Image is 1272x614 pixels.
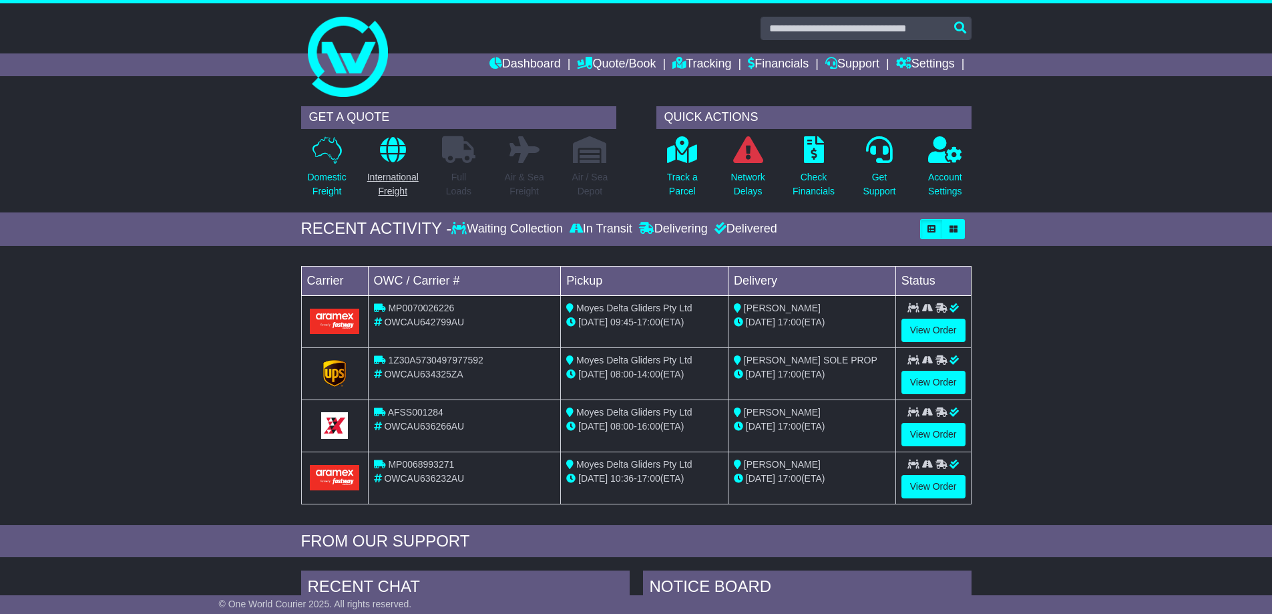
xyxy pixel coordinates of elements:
[384,473,464,484] span: OWCAU636232AU
[637,317,660,327] span: 17:00
[561,266,728,295] td: Pickup
[744,407,821,418] span: [PERSON_NAME]
[927,136,963,206] a: AccountSettings
[637,369,660,379] span: 14:00
[578,421,608,432] span: [DATE]
[863,170,895,198] p: Get Support
[656,106,972,129] div: QUICK ACTIONS
[384,421,464,432] span: OWCAU636266AU
[610,421,634,432] span: 08:00
[793,170,835,198] p: Check Financials
[321,412,348,439] img: GetCarrierServiceLogo
[746,421,775,432] span: [DATE]
[566,472,722,486] div: - (ETA)
[896,53,955,76] a: Settings
[219,599,412,609] span: © One World Courier 2025. All rights reserved.
[576,303,692,313] span: Moyes Delta Gliders Pty Ltd
[566,315,722,329] div: - (ETA)
[451,222,566,237] div: Waiting Collection
[367,136,419,206] a: InternationalFreight
[667,170,698,198] p: Track a Parcel
[577,53,656,76] a: Quote/Book
[778,317,801,327] span: 17:00
[901,319,966,342] a: View Order
[666,136,698,206] a: Track aParcel
[310,465,360,490] img: Aramex.png
[825,53,879,76] a: Support
[792,136,835,206] a: CheckFinancials
[442,170,475,198] p: Full Loads
[711,222,777,237] div: Delivered
[572,170,608,198] p: Air / Sea Depot
[388,459,454,470] span: MP0068993271
[578,369,608,379] span: [DATE]
[636,222,711,237] div: Delivering
[301,532,972,551] div: FROM OUR SUPPORT
[928,170,962,198] p: Account Settings
[301,106,616,129] div: GET A QUOTE
[901,475,966,498] a: View Order
[748,53,809,76] a: Financials
[576,459,692,470] span: Moyes Delta Gliders Pty Ltd
[778,421,801,432] span: 17:00
[862,136,896,206] a: GetSupport
[744,459,821,470] span: [PERSON_NAME]
[744,355,877,365] span: [PERSON_NAME] SOLE PROP
[730,136,765,206] a: NetworkDelays
[384,369,463,379] span: OWCAU634325ZA
[301,571,630,607] div: RECENT CHAT
[901,371,966,394] a: View Order
[566,420,722,434] div: - (ETA)
[368,266,561,295] td: OWC / Carrier #
[643,571,972,607] div: NOTICE BOARD
[576,407,692,418] span: Moyes Delta Gliders Pty Ltd
[901,423,966,446] a: View Order
[728,266,895,295] td: Delivery
[566,367,722,381] div: - (ETA)
[734,472,890,486] div: (ETA)
[384,317,464,327] span: OWCAU642799AU
[301,266,368,295] td: Carrier
[778,369,801,379] span: 17:00
[734,315,890,329] div: (ETA)
[576,355,692,365] span: Moyes Delta Gliders Pty Ltd
[734,420,890,434] div: (ETA)
[367,170,419,198] p: International Freight
[578,317,608,327] span: [DATE]
[388,407,443,418] span: AFSS001284
[388,355,483,365] span: 1Z30A5730497977592
[610,473,634,484] span: 10:36
[730,170,765,198] p: Network Delays
[895,266,971,295] td: Status
[637,473,660,484] span: 17:00
[637,421,660,432] span: 16:00
[310,309,360,333] img: Aramex.png
[672,53,731,76] a: Tracking
[610,369,634,379] span: 08:00
[744,303,821,313] span: [PERSON_NAME]
[578,473,608,484] span: [DATE]
[746,317,775,327] span: [DATE]
[566,222,636,237] div: In Transit
[306,136,347,206] a: DomesticFreight
[778,473,801,484] span: 17:00
[307,170,346,198] p: Domestic Freight
[610,317,634,327] span: 09:45
[489,53,561,76] a: Dashboard
[734,367,890,381] div: (ETA)
[746,369,775,379] span: [DATE]
[301,219,452,239] div: RECENT ACTIVITY -
[746,473,775,484] span: [DATE]
[323,360,346,387] img: GetCarrierServiceLogo
[388,303,454,313] span: MP0070026226
[505,170,544,198] p: Air & Sea Freight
